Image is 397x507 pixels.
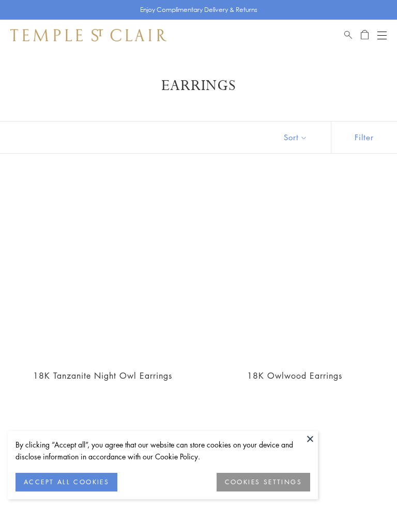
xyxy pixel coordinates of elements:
div: By clicking “Accept all”, you agree that our website can store cookies on your device and disclos... [16,439,310,463]
a: Open Shopping Bag [361,29,369,41]
button: Open navigation [377,29,387,41]
a: E36887-OWLTZTG [12,180,192,360]
h1: Earrings [26,77,371,95]
p: Enjoy Complimentary Delivery & Returns [140,5,257,15]
button: COOKIES SETTINGS [217,473,310,491]
a: 18K Owlwood Earrings [247,370,342,381]
button: Show sort by [261,122,331,153]
button: ACCEPT ALL COOKIES [16,473,117,491]
a: 18K Tanzanite Night Owl Earrings [33,370,172,381]
a: 18K Owlwood Earrings [205,180,385,360]
img: Temple St. Clair [10,29,166,41]
a: Search [344,29,352,41]
button: Show filters [331,122,397,153]
iframe: Gorgias live chat messenger [345,458,387,497]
